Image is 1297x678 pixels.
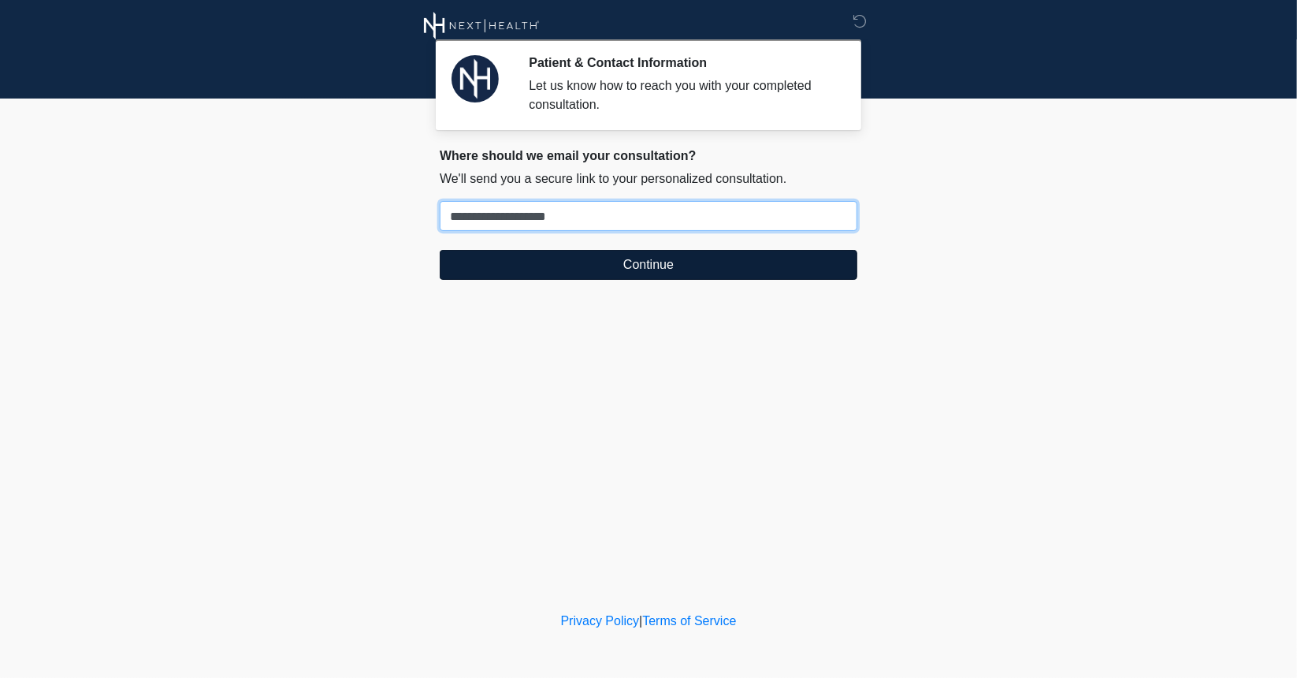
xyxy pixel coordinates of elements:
a: | [639,614,642,628]
div: Let us know how to reach you with your completed consultation. [529,76,834,114]
a: Terms of Service [642,614,736,628]
img: Agent Avatar [452,55,499,102]
img: Next Health Wellness Logo [424,12,540,39]
h2: Patient & Contact Information [529,55,834,70]
h2: Where should we email your consultation? [440,148,857,163]
button: Continue [440,250,857,280]
a: Privacy Policy [561,614,640,628]
p: We'll send you a secure link to your personalized consultation. [440,169,857,188]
